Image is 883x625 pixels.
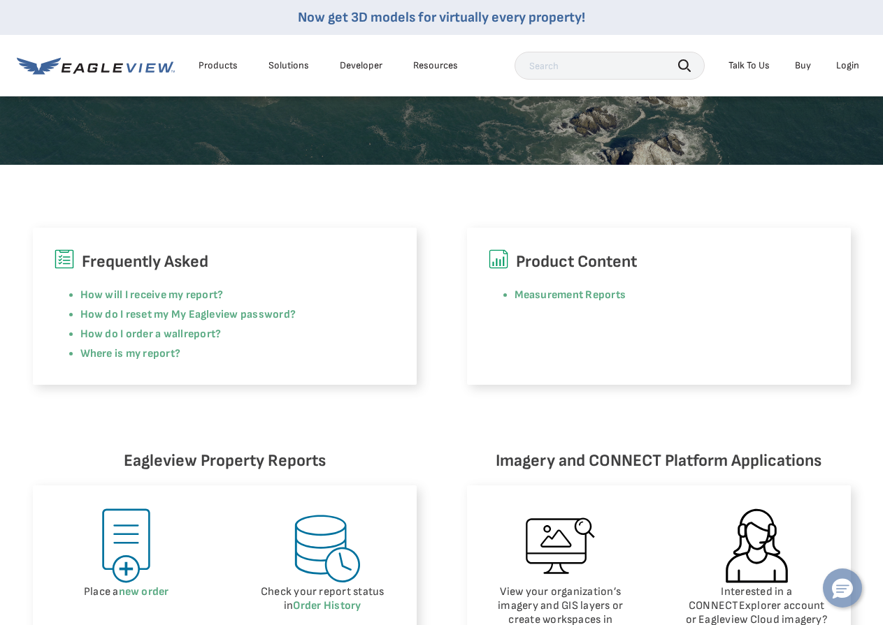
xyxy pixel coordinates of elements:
[80,347,181,360] a: Where is my report?
[250,585,396,613] p: Check your report status in
[80,288,224,302] a: How will I receive my report?
[54,585,200,599] p: Place a
[467,448,851,474] h6: Imagery and CONNECT Platform Applications
[215,328,221,341] a: ?
[33,448,417,474] h6: Eagleview Property Reports
[293,599,361,612] a: Order History
[515,52,705,80] input: Search
[268,59,309,72] div: Solutions
[184,328,215,341] a: report
[80,308,296,321] a: How do I reset my My Eagleview password?
[488,249,830,275] h6: Product Content
[836,59,859,72] div: Login
[199,59,238,72] div: Products
[340,59,382,72] a: Developer
[119,585,169,598] a: new order
[515,288,626,302] a: Measurement Reports
[795,59,811,72] a: Buy
[728,59,770,72] div: Talk To Us
[823,568,862,608] button: Hello, have a question? Let’s chat.
[80,328,184,341] a: How do I order a wall
[54,249,396,275] h6: Frequently Asked
[298,9,585,26] a: Now get 3D models for virtually every property!
[413,59,458,72] div: Resources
